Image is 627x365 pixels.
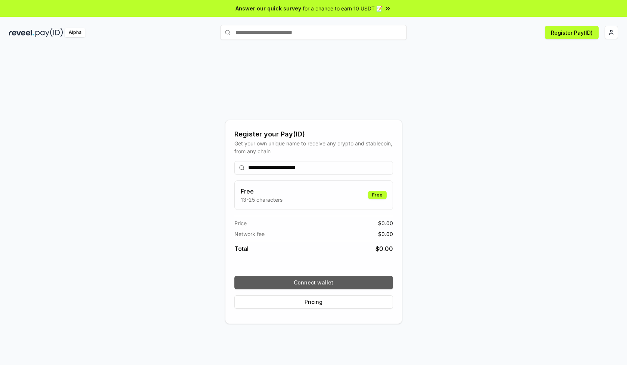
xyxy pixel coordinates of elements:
div: Free [368,191,387,199]
button: Pricing [234,295,393,309]
span: for a chance to earn 10 USDT 📝 [303,4,383,12]
span: $ 0.00 [375,244,393,253]
span: Total [234,244,249,253]
h3: Free [241,187,283,196]
button: Register Pay(ID) [545,26,599,39]
span: $ 0.00 [378,219,393,227]
span: Network fee [234,230,265,238]
img: reveel_dark [9,28,34,37]
div: Alpha [65,28,85,37]
p: 13-25 characters [241,196,283,204]
img: pay_id [35,28,63,37]
span: Answer our quick survey [235,4,301,12]
span: $ 0.00 [378,230,393,238]
button: Connect wallet [234,276,393,289]
span: Price [234,219,247,227]
div: Get your own unique name to receive any crypto and stablecoin, from any chain [234,139,393,155]
div: Register your Pay(ID) [234,129,393,139]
